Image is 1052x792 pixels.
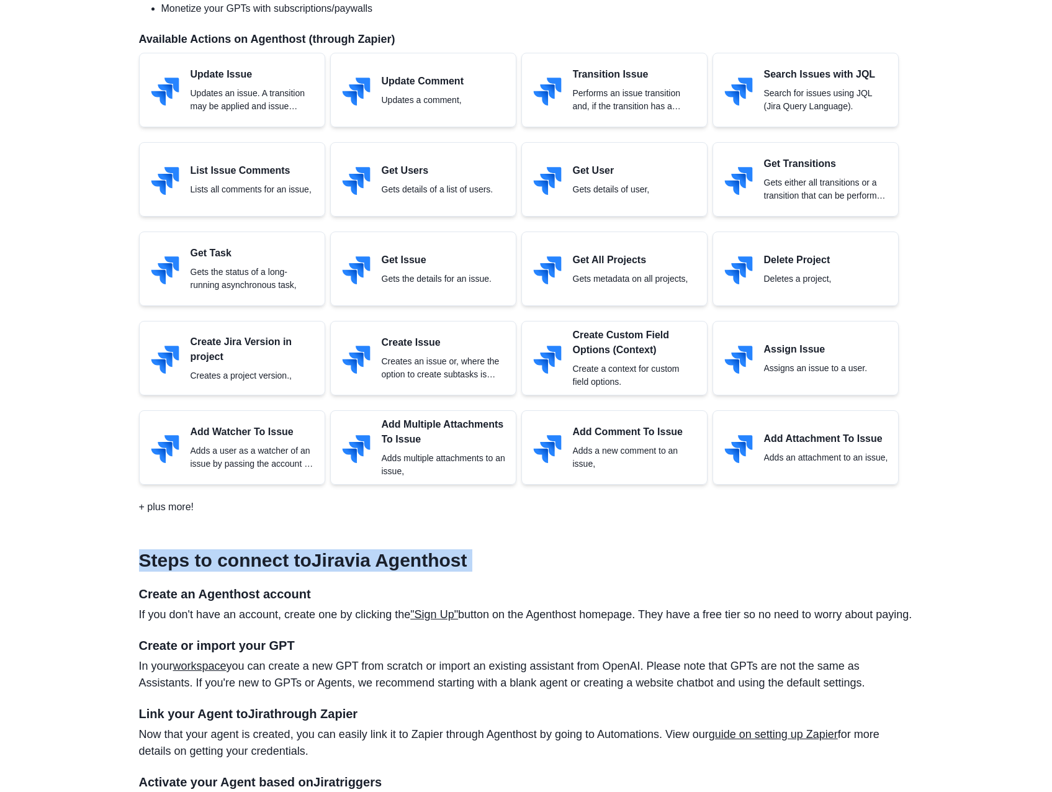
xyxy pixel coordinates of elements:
h4: Create an Agenthost account [139,587,914,601]
img: Jira logo [532,343,563,374]
h3: Steps to connect to Jira via Agenthost [139,549,914,572]
p: Delete Project [764,253,832,268]
h4: Create or import your GPT [139,638,914,653]
p: + plus more! [139,500,194,515]
a: workspace [173,660,227,672]
img: Jira logo [723,253,754,284]
p: Update Comment [382,74,464,89]
img: Jira logo [532,253,563,284]
p: Get Task [191,246,315,261]
p: Get Transitions [764,156,888,171]
img: Jira logo [723,164,754,195]
p: Assign Issue [764,342,868,357]
p: Lists all comments for an issue, [191,183,312,196]
img: Jira logo [150,253,181,284]
img: Jira logo [532,74,563,106]
img: Jira logo [150,432,181,463]
p: List Issue Comments [191,163,312,178]
p: Create a context for custom field options. [573,362,697,389]
p: Get User [573,163,650,178]
img: Jira logo [341,74,372,106]
p: Add Watcher To Issue [191,425,315,439]
p: Gets either all transitions or a transition that can be performed by the user on an issue, based ... [764,176,888,202]
p: Assigns an issue to a user. [764,362,868,375]
img: Jira logo [341,164,372,195]
p: Add Attachment To Issue [764,431,888,446]
img: Jira logo [532,432,563,463]
p: Gets details of a list of users. [382,183,493,196]
p: Updates a comment, [382,94,464,107]
img: Jira logo [341,432,372,463]
p: Creates an issue or, where the option to create subtasks is enabled in [DEMOGRAPHIC_DATA], a subt... [382,355,506,381]
p: Search Issues with JQL [764,67,888,82]
p: Get All Projects [573,253,688,268]
p: Add Multiple Attachments To Issue [382,417,506,447]
p: In your you can create a new GPT from scratch or import an existing assistant from OpenAI. Please... [139,658,914,691]
p: Gets metadata on all projects, [573,272,688,286]
h4: Link your Agent to Jira through Zapier [139,706,914,721]
img: Jira logo [532,164,563,195]
img: Jira logo [723,343,754,374]
p: Search for issues using JQL (Jira Query Language). [764,87,888,113]
p: Get Issue [382,253,492,268]
p: Performs an issue transition and, if the transition has a screen, updates the fields from the tra... [573,87,697,113]
p: Gets the details for an issue. [382,272,492,286]
p: Create Jira Version in project [191,335,315,364]
p: Adds a user as a watcher of an issue by passing the account ID of the user, For example, `5b10ac8... [191,444,315,470]
p: If you don't have an account, create one by clicking the button on the Agenthost homepage. They h... [139,606,914,623]
img: Jira logo [150,343,181,374]
h4: Activate your Agent based on Jira triggers [139,775,914,790]
p: Deletes a project, [764,272,832,286]
p: Create Issue [382,335,506,350]
a: guide on setting up Zapier [709,728,838,740]
p: Update Issue [191,67,315,82]
img: Jira logo [150,164,181,195]
p: Add Comment To Issue [573,425,697,439]
img: Jira logo [341,343,372,374]
p: Get Users [382,163,493,178]
img: Jira logo [723,432,754,463]
li: Monetize your GPTs with subscriptions/paywalls [161,1,914,16]
p: Gets details of user, [573,183,650,196]
img: Jira logo [341,253,372,284]
img: Jira logo [150,74,181,106]
img: Jira logo [723,74,754,106]
p: Creates a project version., [191,369,315,382]
p: Gets the status of a long-running asynchronous task, [191,266,315,292]
p: Updates an issue. A transition may be applied and issue properties updated as part of the edit, [191,87,315,113]
a: "Sign Up" [410,608,458,621]
p: Now that your agent is created, you can easily link it to Zapier through Agenthost by going to Au... [139,726,914,760]
p: Transition Issue [573,67,697,82]
p: Create Custom Field Options (Context) [573,328,697,358]
p: Available Actions on Agenthost (through Zapier) [139,31,914,48]
p: Adds a new comment to an issue, [573,444,697,470]
p: Adds multiple attachments to an issue, [382,452,506,478]
p: Adds an attachment to an issue, [764,451,888,464]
